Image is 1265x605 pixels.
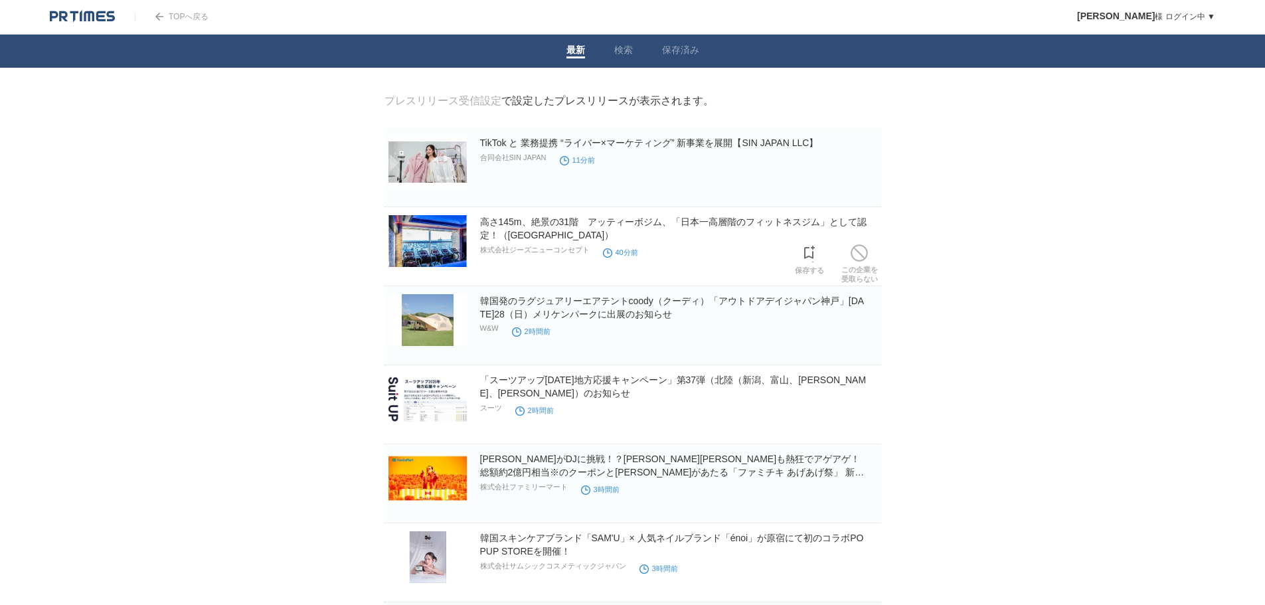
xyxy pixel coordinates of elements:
a: TikTok と 業務提携 “ライバー×マーケティング” 新事業を展開【SIN JAPAN LLC】 [480,137,819,148]
img: 韓国スキンケアブランド「SAM'U」× 人気ネイルブランド「énoi」が原宿にて初のコラボPOPUP STOREを開催！ [388,531,467,583]
a: [PERSON_NAME]様 ログイン中 ▼ [1077,12,1215,21]
time: 2時間前 [515,406,554,414]
a: 高さ145m、絶景の31階 アッティーボジム、「日本一高層階のフィットネスジム」として認定！（[GEOGRAPHIC_DATA]） [480,216,867,240]
span: [PERSON_NAME] [1077,11,1155,21]
img: 「スーツアップ2025年地方応援キャンペーン」第37弾（北陸（新潟、富山、石川、福井）のお知らせ [388,373,467,425]
p: W&W [480,324,499,332]
time: 3時間前 [581,485,620,493]
p: 株式会社ジーズニューコンセプト [480,245,590,255]
img: TikTok と 業務提携 “ライバー×マーケティング” 新事業を展開【SIN JAPAN LLC】 [388,136,467,188]
img: 吉田鋼太郎さんがDJに挑戦！？八木莉可子さんも熱狂でアゲアゲ！総額約2億円相当※のクーポンとグッズがあたる「ファミチキ あげあげ祭」 新CM「ファミチキ あげあげ祭」篇 9月16日(火)より放映開始 [388,452,467,504]
p: 株式会社サムシックコスメティックジャパン [480,561,626,571]
p: スーツ [480,403,502,413]
time: 11分前 [560,156,595,164]
a: プレスリリース受信設定 [384,95,501,106]
a: 韓国スキンケアブランド「SAM'U」× 人気ネイルブランド「énoi」が原宿にて初のコラボPOPUP STOREを開催！ [480,533,864,557]
time: 3時間前 [639,564,678,572]
a: 「スーツアップ[DATE]地方応援キャンペーン」第37弾（北陸（新潟、富山、[PERSON_NAME]、[PERSON_NAME]）のお知らせ [480,375,867,398]
a: 保存する [795,242,824,275]
div: で設定したプレスリリースが表示されます。 [384,94,714,108]
p: 合同会社SIN JAPAN [480,153,547,163]
a: 最新 [566,44,585,58]
a: 韓国発のラグジュアリーエアテントcoody（クーディ）「アウトドアデイジャパン神戸」[DATE]28（日）メリケンパークに出展のお知らせ [480,296,865,319]
a: この企業を受取らない [841,241,878,284]
a: [PERSON_NAME]がDJに挑戦！？[PERSON_NAME][PERSON_NAME]も熱狂でアゲアゲ！総額約2億円相当※のクーポンと[PERSON_NAME]があたる「ファミチキ あげ... [480,454,865,491]
time: 2時間前 [512,327,550,335]
img: arrow.png [155,13,163,21]
p: 株式会社ファミリーマート [480,482,568,492]
img: 高さ145m、絶景の31階 アッティーボジム、「日本一高層階のフィットネスジム」として認定！（仙台市） [388,215,467,267]
img: logo.png [50,10,115,23]
a: TOPへ戻る [135,12,209,21]
time: 40分前 [603,248,638,256]
a: 検索 [614,44,633,58]
img: 韓国発のラグジュアリーエアテントcoody（クーディ）「アウトドアデイジャパン神戸」9/27（土）28（日）メリケンパークに出展のお知らせ [388,294,467,346]
a: 保存済み [662,44,699,58]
